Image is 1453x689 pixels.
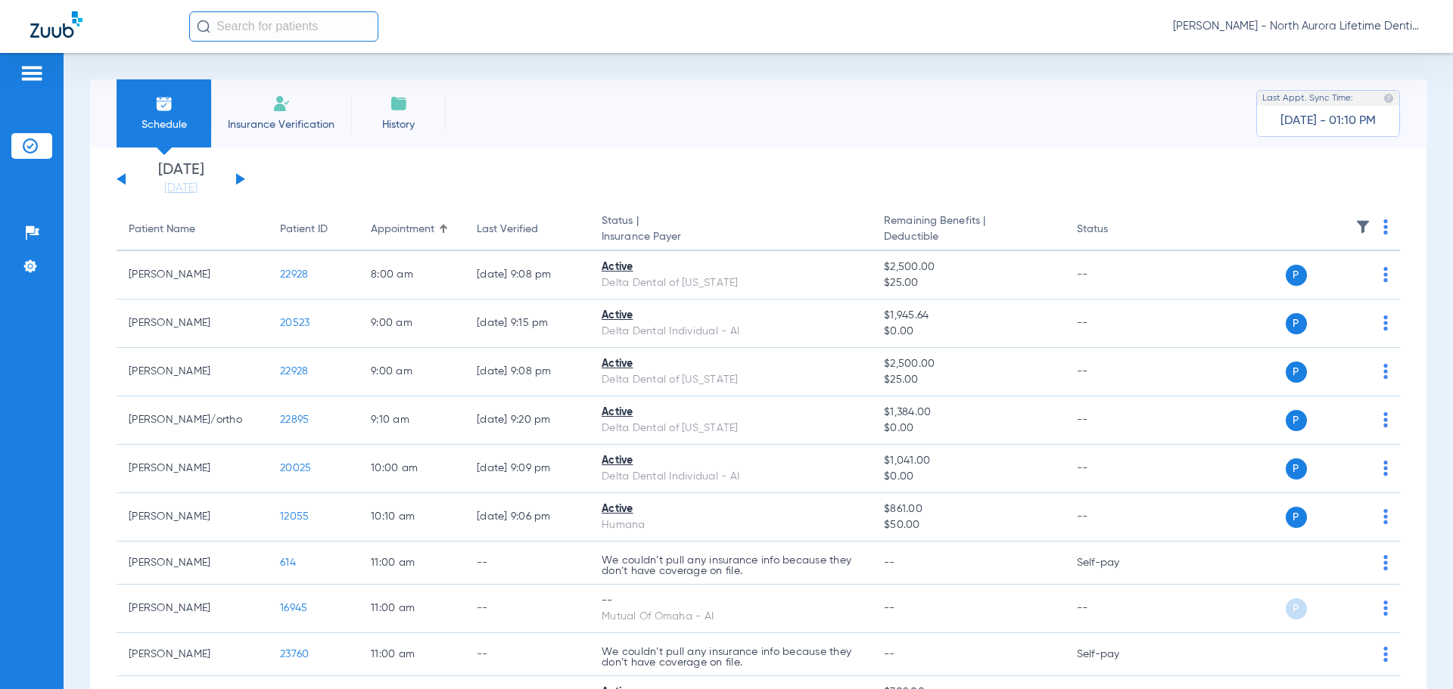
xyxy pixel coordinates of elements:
td: -- [1065,348,1167,396]
td: 8:00 AM [359,251,465,299]
img: History [390,95,408,113]
span: Insurance Payer [602,229,860,245]
td: -- [1065,396,1167,445]
p: We couldn’t pull any insurance info because they don’t have coverage on file. [602,647,860,668]
span: $0.00 [884,421,1052,436]
span: $1,945.64 [884,308,1052,324]
img: filter.svg [1355,219,1371,234]
a: [DATE] [135,181,226,196]
td: [PERSON_NAME] [117,633,268,676]
div: Active [602,308,860,324]
span: $25.00 [884,372,1052,388]
span: $25.00 [884,275,1052,291]
span: Insurance Verification [222,117,340,132]
img: group-dot-blue.svg [1383,412,1388,427]
td: Self-pay [1065,633,1167,676]
span: 20523 [280,318,310,328]
td: [DATE] 9:08 PM [465,251,590,299]
span: [DATE] - 01:10 PM [1280,113,1376,129]
td: [PERSON_NAME] [117,542,268,585]
span: 16945 [280,603,307,613]
td: [PERSON_NAME] [117,299,268,348]
input: Search for patients [189,11,378,42]
span: [PERSON_NAME] - North Aurora Lifetime Dentistry [1173,19,1423,34]
td: 11:00 AM [359,542,465,585]
div: Patient ID [280,222,328,237]
p: We couldn’t pull any insurance info because they don’t have coverage on file. [602,555,860,576]
th: Remaining Benefits | [872,209,1064,251]
span: P [1286,265,1307,286]
span: 22928 [280,269,308,280]
img: group-dot-blue.svg [1383,315,1388,331]
img: Schedule [155,95,173,113]
div: Delta Dental Individual - AI [602,324,860,340]
div: Delta Dental of [US_STATE] [602,421,860,436]
div: Delta Dental of [US_STATE] [602,372,860,388]
span: -- [884,557,895,568]
div: Active [602,259,860,275]
div: Delta Dental Individual - AI [602,469,860,485]
div: Last Verified [477,222,577,237]
span: 22895 [280,414,309,425]
td: [PERSON_NAME] [117,585,268,633]
div: Delta Dental of [US_STATE] [602,275,860,291]
span: $861.00 [884,501,1052,517]
span: -- [884,603,895,613]
img: hamburger-icon [20,64,44,82]
span: P [1286,458,1307,480]
td: -- [1065,493,1167,542]
td: [PERSON_NAME] [117,251,268,299]
span: $2,500.00 [884,259,1052,275]
div: Mutual Of Omaha - AI [602,609,860,625]
div: Appointment [371,222,453,237]
span: 23760 [280,649,309,660]
th: Status [1065,209,1167,251]
td: [DATE] 9:08 PM [465,348,590,396]
div: Patient Name [129,222,256,237]
div: -- [602,593,860,609]
div: Active [602,356,860,372]
span: 614 [280,557,296,568]
span: Schedule [128,117,200,132]
td: 9:00 AM [359,348,465,396]
img: group-dot-blue.svg [1383,267,1388,282]
img: group-dot-blue.svg [1383,601,1388,616]
img: group-dot-blue.svg [1383,461,1388,476]
span: $1,041.00 [884,453,1052,469]
img: group-dot-blue.svg [1383,555,1388,570]
span: $2,500.00 [884,356,1052,372]
td: [PERSON_NAME] [117,348,268,396]
td: 9:10 AM [359,396,465,445]
div: Patient Name [129,222,195,237]
td: 10:00 AM [359,445,465,493]
span: Last Appt. Sync Time: [1262,91,1353,106]
td: [DATE] 9:09 PM [465,445,590,493]
span: 20025 [280,463,311,473]
td: 11:00 AM [359,633,465,676]
span: P [1286,313,1307,334]
td: [DATE] 9:15 PM [465,299,590,348]
div: Active [602,453,860,469]
span: P [1286,598,1307,619]
td: -- [1065,251,1167,299]
td: 11:00 AM [359,585,465,633]
td: [PERSON_NAME] [117,493,268,542]
td: 9:00 AM [359,299,465,348]
td: -- [1065,445,1167,493]
td: [DATE] 9:20 PM [465,396,590,445]
img: Manual Insurance Verification [272,95,291,113]
img: last sync help info [1383,93,1394,104]
span: Deductible [884,229,1052,245]
img: group-dot-blue.svg [1383,219,1388,234]
div: Humana [602,517,860,533]
td: [PERSON_NAME] [117,445,268,493]
div: Active [602,501,860,517]
img: group-dot-blue.svg [1383,509,1388,524]
span: 12055 [280,511,309,522]
img: group-dot-blue.svg [1383,647,1388,662]
td: [DATE] 9:06 PM [465,493,590,542]
span: -- [884,649,895,660]
div: Appointment [371,222,434,237]
td: -- [465,633,590,676]
span: $1,384.00 [884,405,1052,421]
